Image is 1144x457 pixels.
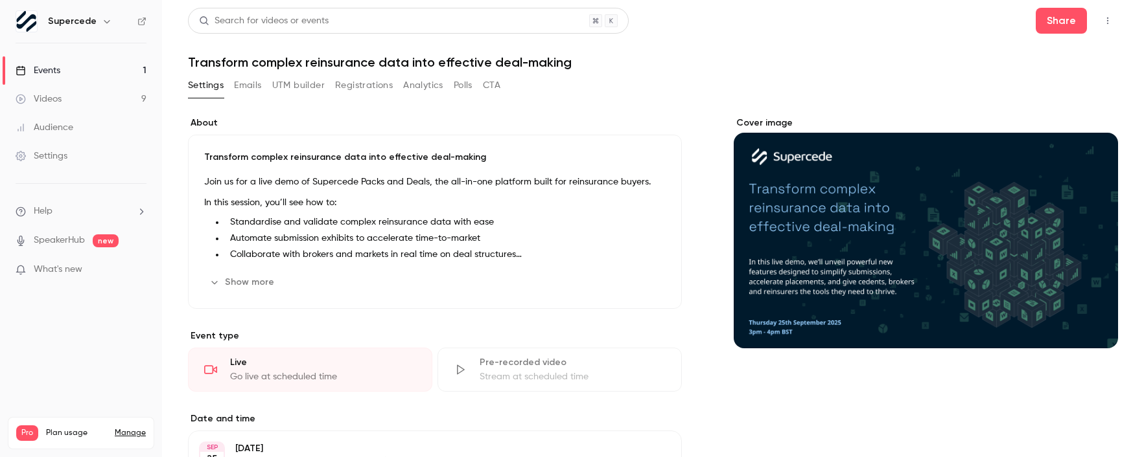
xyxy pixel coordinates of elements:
[225,216,666,229] li: Standardise and validate complex reinsurance data with ease
[46,428,107,438] span: Plan usage
[335,75,393,96] button: Registrations
[204,151,666,164] p: Transform complex reinsurance data into effective deal-making
[235,442,613,455] p: [DATE]
[438,348,682,392] div: Pre-recorded videoStream at scheduled time
[188,412,682,425] label: Date and time
[131,264,146,276] iframe: Noticeable Trigger
[188,329,682,342] p: Event type
[1036,8,1087,34] button: Share
[188,348,432,392] div: LiveGo live at scheduled time
[200,443,224,452] div: SEP
[34,263,82,276] span: What's new
[16,64,60,77] div: Events
[454,75,473,96] button: Polls
[272,75,325,96] button: UTM builder
[234,75,261,96] button: Emails
[204,174,666,190] p: Join us for a live demo of Supercede Packs and Deals, the all-in-one platform built for reinsuran...
[230,370,416,383] div: Go live at scheduled time
[34,205,53,218] span: Help
[734,117,1118,129] label: Cover image
[16,205,146,218] li: help-dropdown-opener
[48,15,97,28] h6: Supercede
[188,54,1118,70] h1: Transform complex reinsurance data into effective deal-making
[483,75,500,96] button: CTA
[188,75,224,96] button: Settings
[16,150,67,162] div: Settings
[16,425,38,441] span: Pro
[16,121,73,134] div: Audience
[734,117,1118,348] section: Cover image
[188,117,682,129] label: About
[204,195,666,210] p: In this session, you’ll see how to:
[480,356,666,369] div: Pre-recorded video
[199,14,329,28] div: Search for videos or events
[403,75,443,96] button: Analytics
[225,232,666,245] li: Automate submission exhibits to accelerate time-to-market
[93,234,119,247] span: new
[480,370,666,383] div: Stream at scheduled time
[16,93,62,106] div: Videos
[115,428,146,438] a: Manage
[225,248,666,262] li: Collaborate with brokers and markets in real time on deal structures
[16,11,37,32] img: Supercede
[230,356,416,369] div: Live
[204,272,282,293] button: Show more
[34,234,85,247] a: SpeakerHub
